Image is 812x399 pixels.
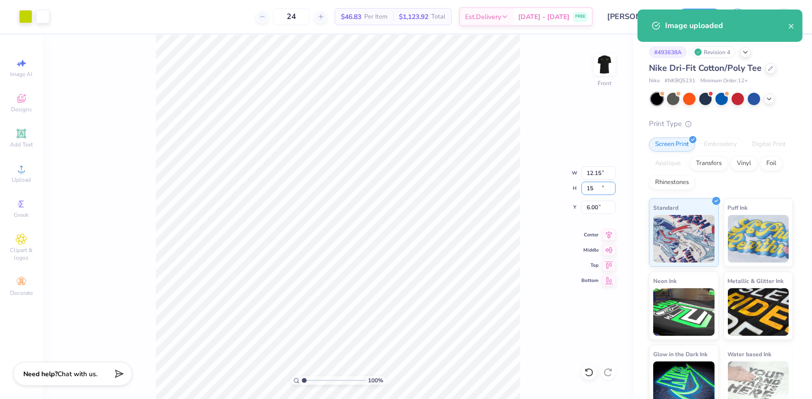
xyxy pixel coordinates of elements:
span: Add Text [10,141,33,148]
span: # NKBQ5231 [665,77,696,85]
div: Image uploaded [665,20,788,31]
div: Screen Print [649,137,695,152]
span: Designs [11,106,32,113]
div: Applique [649,156,687,171]
span: $1,123.92 [399,12,428,22]
input: – – [273,8,310,25]
span: Standard [653,203,678,213]
div: Revision 4 [692,46,735,58]
div: Print Type [649,118,793,129]
span: Center [581,232,599,238]
div: Front [598,79,612,88]
img: Puff Ink [728,215,789,263]
span: Chat with us. [58,370,97,379]
div: # 493638A [649,46,687,58]
div: Embroidery [698,137,743,152]
div: Rhinestones [649,175,695,190]
div: Transfers [690,156,728,171]
div: Vinyl [731,156,757,171]
span: Neon Ink [653,276,677,286]
div: Digital Print [746,137,792,152]
span: Est. Delivery [465,12,501,22]
span: Water based Ink [728,349,772,359]
span: Glow in the Dark Ink [653,349,707,359]
img: Standard [653,215,715,263]
span: Minimum Order: 12 + [700,77,748,85]
img: Front [595,55,614,74]
input: Untitled Design [600,7,670,26]
div: Foil [760,156,783,171]
span: Clipart & logos [5,246,38,262]
span: 100 % [368,376,384,385]
span: Total [431,12,445,22]
span: Per Item [364,12,387,22]
img: Neon Ink [653,288,715,336]
span: FREE [575,13,585,20]
span: $46.83 [341,12,361,22]
span: Bottom [581,277,599,284]
span: [DATE] - [DATE] [518,12,570,22]
span: Upload [12,176,31,184]
img: Metallic & Glitter Ink [728,288,789,336]
span: Top [581,262,599,269]
span: Puff Ink [728,203,748,213]
span: Greek [14,211,29,219]
button: close [788,20,795,31]
span: Nike Dri-Fit Cotton/Poly Tee [649,62,762,74]
span: Decorate [10,289,33,297]
span: Nike [649,77,660,85]
span: Metallic & Glitter Ink [728,276,784,286]
span: Image AI [10,70,33,78]
span: Middle [581,247,599,253]
strong: Need help? [23,370,58,379]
